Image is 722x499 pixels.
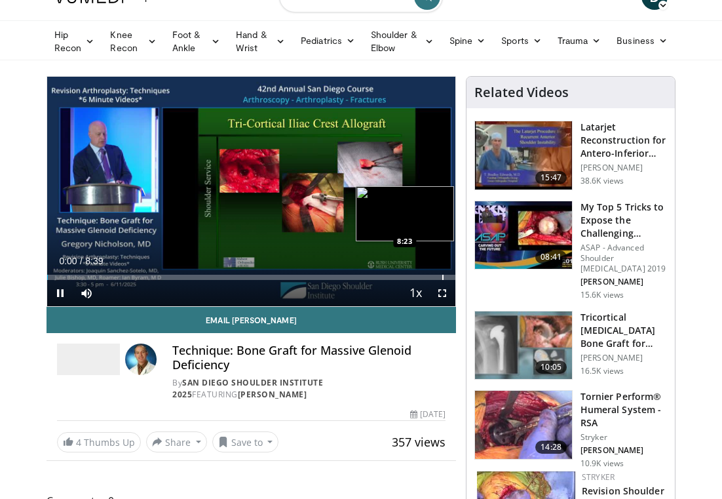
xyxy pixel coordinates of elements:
a: Hand & Wrist [228,28,293,54]
span: 0:00 [59,256,77,266]
h4: Technique: Bone Graft for Massive Glenoid Deficiency [172,344,446,372]
p: [PERSON_NAME] [580,445,667,456]
a: 14:28 Tornier Perform® Humeral System - RSA Stryker [PERSON_NAME] 10.9K views [474,390,667,469]
a: Shoulder & Elbow [363,28,442,54]
p: [PERSON_NAME] [580,163,667,173]
button: Share [146,431,207,452]
img: c16ff475-65df-4a30-84a2-4b6c3a19e2c7.150x105_q85_crop-smart_upscale.jpg [475,391,572,459]
button: Save to [212,431,279,452]
p: [PERSON_NAME] [580,353,667,363]
p: 16.5K views [580,366,624,376]
p: Stryker [580,432,667,443]
a: 08:41 My Top 5 Tricks to Expose the Challenging Glenoid ASAP - Advanced Shoulder [MEDICAL_DATA] 2... [474,201,667,300]
span: 15:47 [535,171,567,184]
span: 10:05 [535,361,567,374]
h3: Latarjet Reconstruction for Antero-Inferior Glenoid [MEDICAL_DATA] [580,121,667,160]
a: Email [PERSON_NAME] [47,307,456,333]
span: 4 [76,436,81,449]
img: San Diego Shoulder Institute 2025 [57,344,120,375]
p: 38.6K views [580,176,624,186]
img: image.jpeg [356,186,454,241]
button: Fullscreen [429,280,455,306]
span: 14:28 [535,441,567,454]
div: [DATE] [410,409,446,420]
a: [PERSON_NAME] [238,389,307,400]
span: 08:41 [535,250,567,264]
p: 10.9K views [580,458,624,469]
a: Stryker [582,471,615,483]
span: / [80,256,83,266]
h3: Tornier Perform® Humeral System - RSA [580,390,667,429]
div: By FEATURING [172,377,446,401]
button: Mute [73,280,100,306]
p: ASAP - Advanced Shoulder [MEDICAL_DATA] 2019 [580,243,667,274]
a: 10:05 Tricortical [MEDICAL_DATA] Bone Graft for Glenoid Component Loosening a… [PERSON_NAME] 16.5... [474,311,667,380]
img: 54195_0000_3.png.150x105_q85_crop-smart_upscale.jpg [475,311,572,380]
a: Business [609,28,675,54]
a: San Diego Shoulder Institute 2025 [172,377,323,400]
span: 357 views [392,434,446,450]
a: Hip Recon [47,28,102,54]
button: Pause [47,280,73,306]
h4: Related Videos [474,85,569,100]
img: Avatar [125,344,157,375]
a: 15:47 Latarjet Reconstruction for Antero-Inferior Glenoid [MEDICAL_DATA] [PERSON_NAME] 38.6K views [474,121,667,190]
a: Sports [493,28,550,54]
button: Playback Rate [403,280,429,306]
a: Spine [442,28,493,54]
span: 8:39 [85,256,103,266]
h3: Tricortical [MEDICAL_DATA] Bone Graft for Glenoid Component Loosening a… [580,311,667,350]
img: 38708_0000_3.png.150x105_q85_crop-smart_upscale.jpg [475,121,572,190]
a: 4 Thumbs Up [57,432,141,452]
a: Trauma [550,28,609,54]
a: Knee Recon [102,28,164,54]
p: 15.6K views [580,290,624,300]
img: b61a968a-1fa8-450f-8774-24c9f99181bb.150x105_q85_crop-smart_upscale.jpg [475,201,572,269]
video-js: Video Player [47,77,455,306]
p: [PERSON_NAME] [580,277,667,287]
div: Progress Bar [47,275,455,280]
a: Pediatrics [293,28,363,54]
h3: My Top 5 Tricks to Expose the Challenging Glenoid [580,201,667,240]
a: Foot & Ankle [164,28,228,54]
